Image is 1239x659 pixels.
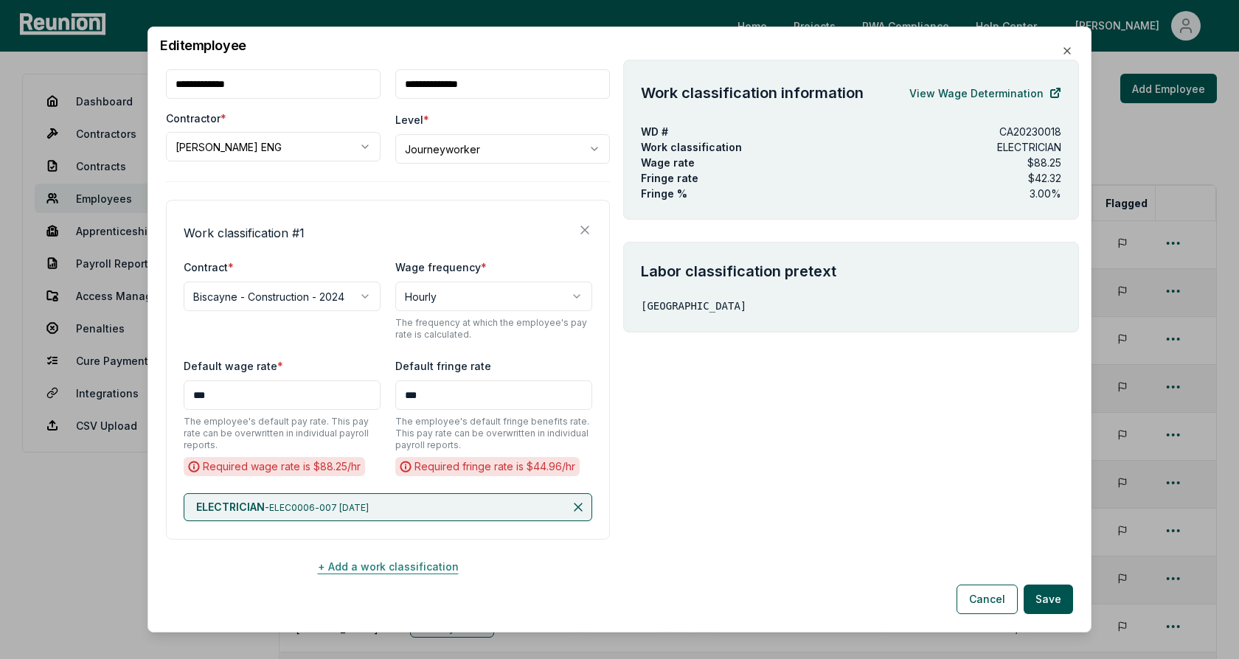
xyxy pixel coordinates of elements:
label: Wage frequency [395,261,487,273]
label: Default wage rate [184,360,283,372]
label: Email [166,48,193,63]
div: Required fringe rate is $ 44.96 /hr [395,457,580,476]
p: Fringe % [641,186,687,201]
button: Save [1024,585,1073,614]
span: ELECTRICIAN [196,501,265,513]
p: ELECTRICIAN [997,139,1061,155]
button: + Add a work classification [166,551,610,581]
label: Level [395,114,429,126]
label: Contract [184,261,234,273]
p: WD # [641,124,668,139]
p: Wage rate [641,155,695,170]
p: 3.00 % [1030,186,1061,201]
label: Default fringe rate [395,360,491,372]
h4: Work classification # 1 [184,224,305,242]
label: Contractor [166,111,226,126]
label: Phone number [395,48,471,63]
button: Cancel [957,585,1018,614]
span: ELEC0006-007 [DATE] [269,502,369,513]
a: View Wage Determination [909,78,1061,108]
p: - [196,500,369,515]
h4: Labor classification pretext [641,260,1061,282]
h2: Edit employee [160,39,1079,52]
p: [GEOGRAPHIC_DATA] [641,299,1061,314]
p: $42.32 [1028,170,1061,186]
p: Work classification [641,139,974,155]
div: Required wage rate is $ 88.25 /hr [184,457,365,476]
p: The frequency at which the employee's pay rate is calculated. [395,317,592,341]
h4: Work classification information [641,82,864,104]
p: Fringe rate [641,170,698,186]
p: CA20230018 [999,124,1061,139]
p: The employee's default fringe benefits rate. This pay rate can be overwritten in individual payro... [395,416,592,451]
p: $88.25 [1027,155,1061,170]
p: The employee's default pay rate. This pay rate can be overwritten in individual payroll reports. [184,416,381,451]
